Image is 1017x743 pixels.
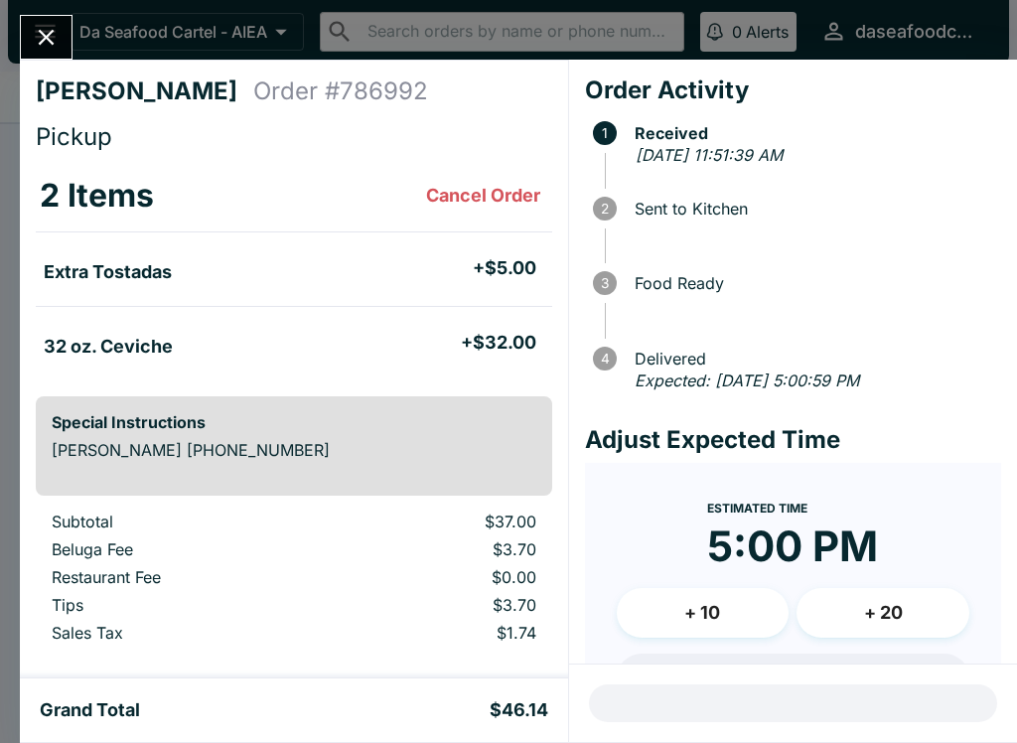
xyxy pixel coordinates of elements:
[346,512,536,531] p: $37.00
[601,201,609,217] text: 2
[707,501,807,516] span: Estimated Time
[418,176,548,216] button: Cancel Order
[36,122,112,151] span: Pickup
[585,425,1001,455] h4: Adjust Expected Time
[625,200,1001,218] span: Sent to Kitchen
[52,595,314,615] p: Tips
[707,520,878,572] time: 5:00 PM
[44,335,173,359] h5: 32 oz. Ceviche
[602,125,608,141] text: 1
[346,623,536,643] p: $1.74
[473,256,536,280] h5: + $5.00
[461,331,536,355] h5: + $32.00
[346,595,536,615] p: $3.70
[40,698,140,722] h5: Grand Total
[600,351,609,367] text: 4
[617,588,790,638] button: + 10
[601,275,609,291] text: 3
[21,16,72,59] button: Close
[346,539,536,559] p: $3.70
[625,274,1001,292] span: Food Ready
[253,76,428,106] h4: Order # 786992
[625,124,1001,142] span: Received
[36,76,253,106] h4: [PERSON_NAME]
[636,145,783,165] em: [DATE] 11:51:39 AM
[635,371,859,390] em: Expected: [DATE] 5:00:59 PM
[44,260,172,284] h5: Extra Tostadas
[52,440,536,460] p: [PERSON_NAME] [PHONE_NUMBER]
[625,350,1001,368] span: Delivered
[52,567,314,587] p: Restaurant Fee
[797,588,969,638] button: + 20
[52,412,536,432] h6: Special Instructions
[52,623,314,643] p: Sales Tax
[585,75,1001,105] h4: Order Activity
[346,567,536,587] p: $0.00
[36,160,552,380] table: orders table
[52,539,314,559] p: Beluga Fee
[36,512,552,651] table: orders table
[52,512,314,531] p: Subtotal
[490,698,548,722] h5: $46.14
[40,176,154,216] h3: 2 Items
